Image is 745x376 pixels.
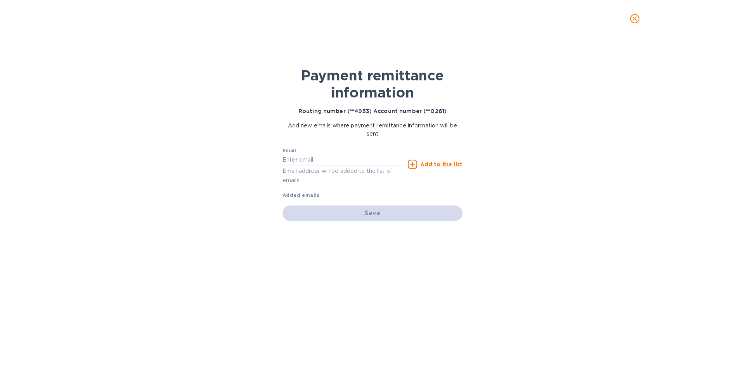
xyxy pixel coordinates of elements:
[301,67,444,101] b: Payment remittance information
[282,122,463,138] p: Add new emails where payment remittance information will be sent
[625,9,644,28] button: close
[420,161,463,167] u: Add to the list
[282,192,320,198] b: Added emails
[298,108,447,114] b: Routing number (**4953) Account number (**0261)
[282,148,296,153] label: Email
[282,167,405,185] p: Email address will be added to the list of emails
[282,154,405,166] input: Enter email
